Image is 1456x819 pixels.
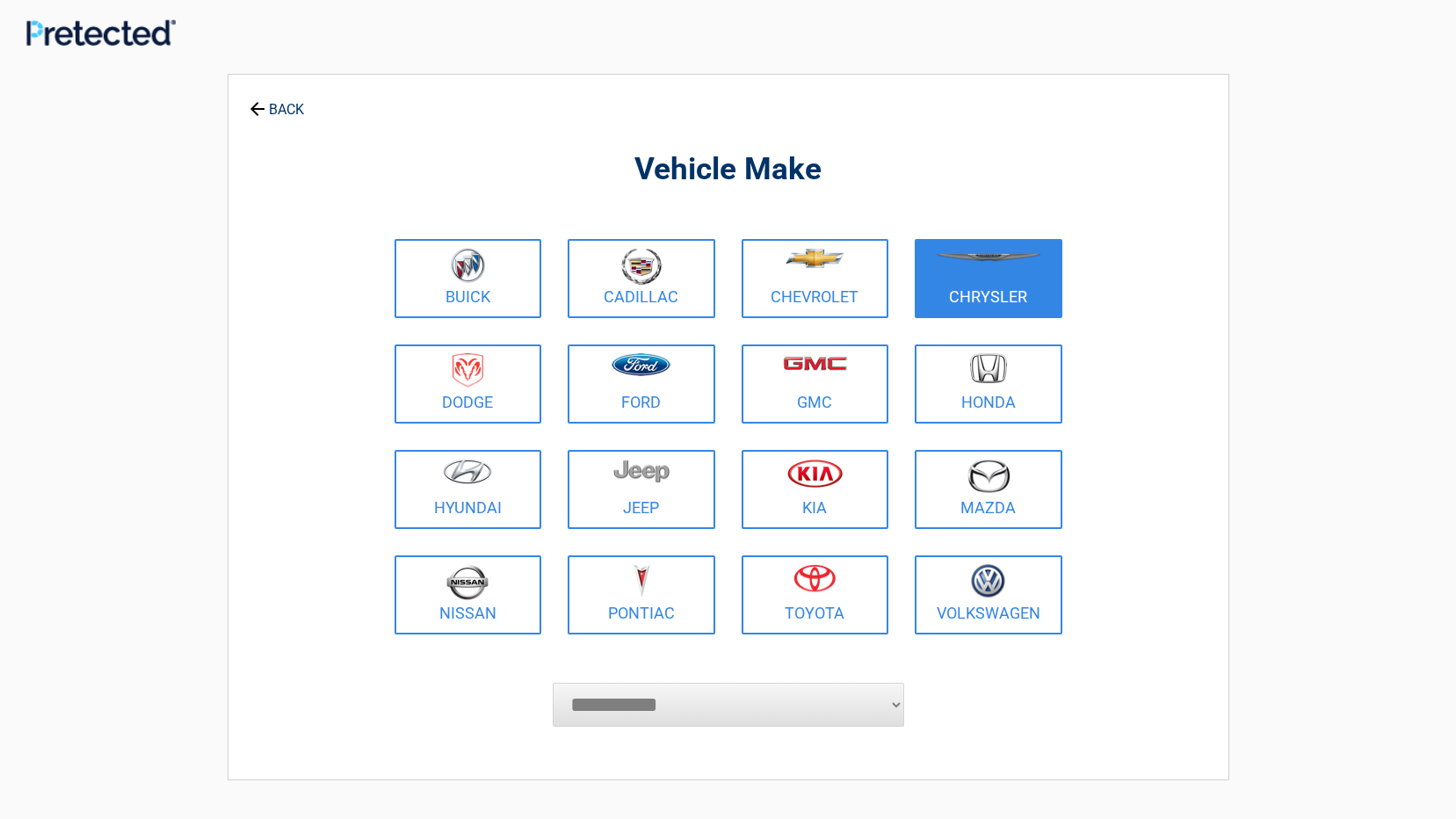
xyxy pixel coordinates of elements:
[568,555,715,634] a: Pontiac
[443,459,492,484] img: hyundai
[446,564,489,600] img: nissan
[621,248,662,285] img: cadillac
[395,450,542,529] a: Hyundai
[390,149,1067,191] h2: Vehicle Make
[613,459,670,483] img: jeep
[742,239,889,318] a: Chevrolet
[568,344,715,424] a: Ford
[395,239,542,318] a: Buick
[246,86,308,117] a: BACK
[568,450,715,529] a: Jeep
[783,356,847,371] img: gmc
[395,344,542,424] a: Dodge
[453,353,483,388] img: dodge
[967,459,1011,493] img: mazda
[742,555,889,634] a: Toyota
[915,239,1062,318] a: Chrysler
[395,555,542,634] a: Nissan
[915,555,1062,634] a: Volkswagen
[915,450,1062,529] a: Mazda
[451,248,485,283] img: buick
[793,564,836,592] img: toyota
[786,249,844,268] img: chevrolet
[970,353,1007,384] img: honda
[971,564,1005,598] img: volkswagen
[935,254,1042,262] img: chrysler
[612,353,670,376] img: ford
[26,19,176,47] img: Main Logo
[787,459,843,488] img: kia
[742,450,889,529] a: Kia
[742,344,889,424] a: GMC
[568,239,715,318] a: Cadillac
[915,344,1062,424] a: Honda
[633,564,650,598] img: pontiac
